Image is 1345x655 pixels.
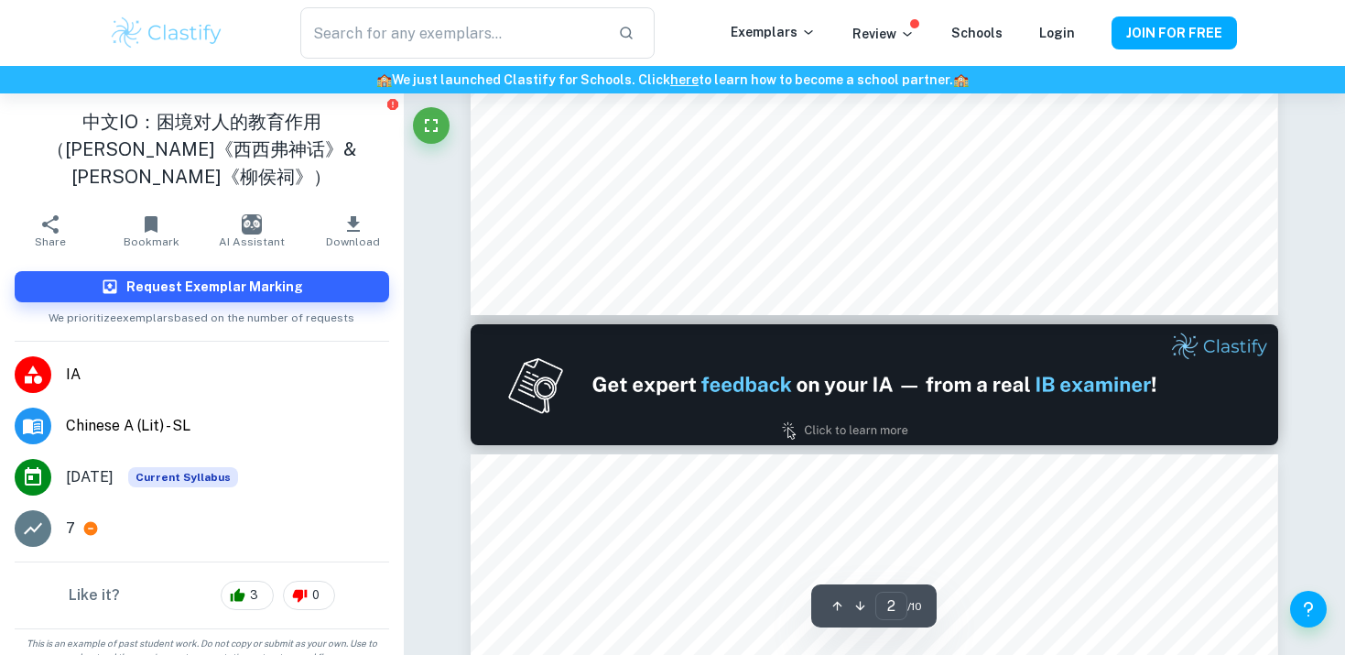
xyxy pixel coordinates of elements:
[670,72,699,87] a: here
[66,518,75,540] p: 7
[15,271,389,302] button: Request Exemplar Marking
[242,214,262,235] img: AI Assistant
[326,235,380,248] span: Download
[283,581,335,610] div: 0
[69,584,120,606] h6: Like it?
[300,7,602,59] input: Search for any exemplars...
[15,108,389,191] h1: 中文IO：困境对人的教育作用（[PERSON_NAME]《西西弗神话》& [PERSON_NAME]《柳侯祠》）
[471,324,1277,445] img: Ad
[66,466,114,488] span: [DATE]
[240,586,268,605] span: 3
[1039,26,1075,40] a: Login
[731,22,816,42] p: Exemplars
[126,277,303,297] h6: Request Exemplar Marking
[221,581,274,610] div: 3
[907,598,922,615] span: / 10
[201,205,302,257] button: AI Assistant
[376,72,392,87] span: 🏫
[101,205,201,257] button: Bookmark
[35,235,66,248] span: Share
[953,72,969,87] span: 🏫
[1290,591,1327,628] button: Help and Feedback
[1112,16,1237,49] button: JOIN FOR FREE
[951,26,1003,40] a: Schools
[49,302,354,326] span: We prioritize exemplars based on the number of requests
[66,364,389,386] span: IA
[124,235,179,248] span: Bookmark
[303,205,404,257] button: Download
[302,586,330,605] span: 0
[413,107,450,144] button: Fullscreen
[128,467,238,487] span: Current Syllabus
[109,15,225,51] img: Clastify logo
[386,97,400,111] button: Report issue
[66,415,389,437] span: Chinese A (Lit) - SL
[128,467,238,487] div: This exemplar is based on the current syllabus. Feel free to refer to it for inspiration/ideas wh...
[4,70,1341,90] h6: We just launched Clastify for Schools. Click to learn how to become a school partner.
[852,24,915,44] p: Review
[219,235,285,248] span: AI Assistant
